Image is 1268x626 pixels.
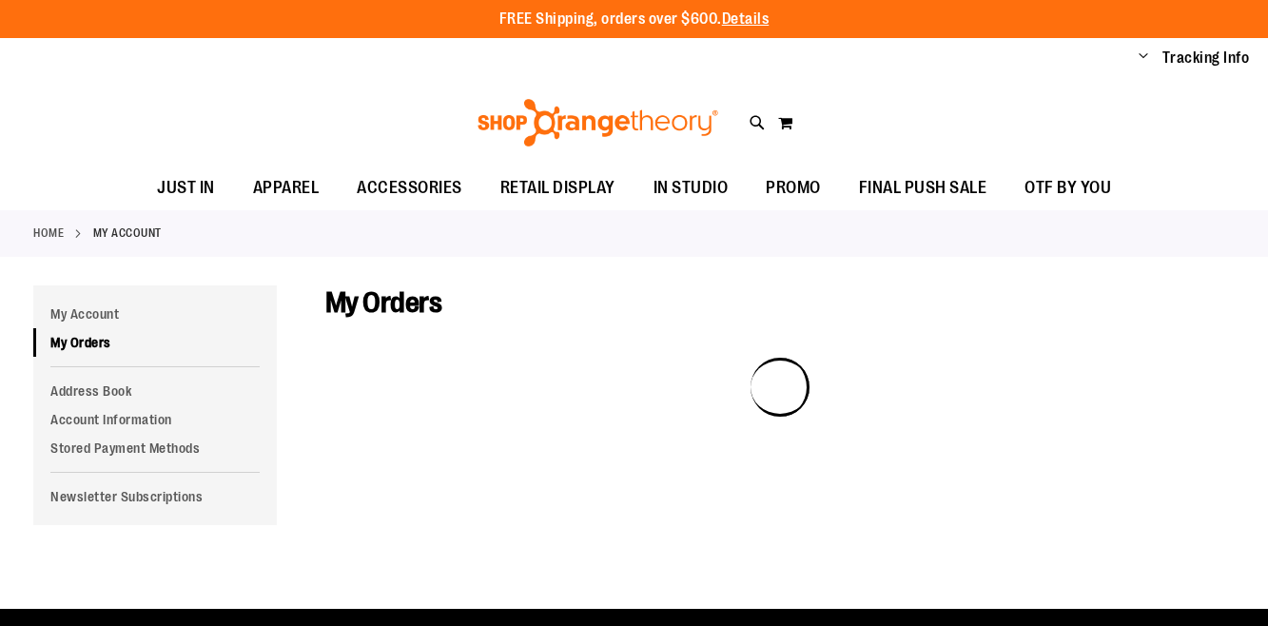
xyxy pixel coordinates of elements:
a: Details [722,10,770,28]
a: Address Book [33,377,277,405]
span: JUST IN [157,166,215,209]
a: Tracking Info [1162,48,1250,68]
a: Newsletter Subscriptions [33,482,277,511]
a: FINAL PUSH SALE [840,166,1006,210]
img: Shop Orangetheory [475,99,721,147]
span: RETAIL DISPLAY [500,166,615,209]
a: Stored Payment Methods [33,434,277,462]
span: OTF BY YOU [1024,166,1111,209]
span: PROMO [766,166,821,209]
span: IN STUDIO [654,166,729,209]
a: Account Information [33,405,277,434]
span: My Orders [325,286,442,319]
a: RETAIL DISPLAY [481,166,634,210]
a: PROMO [747,166,840,210]
a: JUST IN [138,166,234,210]
a: My Account [33,300,277,328]
a: Home [33,225,64,242]
p: FREE Shipping, orders over $600. [499,9,770,30]
a: IN STUDIO [634,166,748,210]
span: ACCESSORIES [357,166,462,209]
button: Account menu [1139,49,1148,68]
a: APPAREL [234,166,339,210]
span: FINAL PUSH SALE [859,166,987,209]
strong: My Account [93,225,162,242]
a: OTF BY YOU [1005,166,1130,210]
a: ACCESSORIES [338,166,481,210]
a: My Orders [33,328,277,357]
span: APPAREL [253,166,320,209]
